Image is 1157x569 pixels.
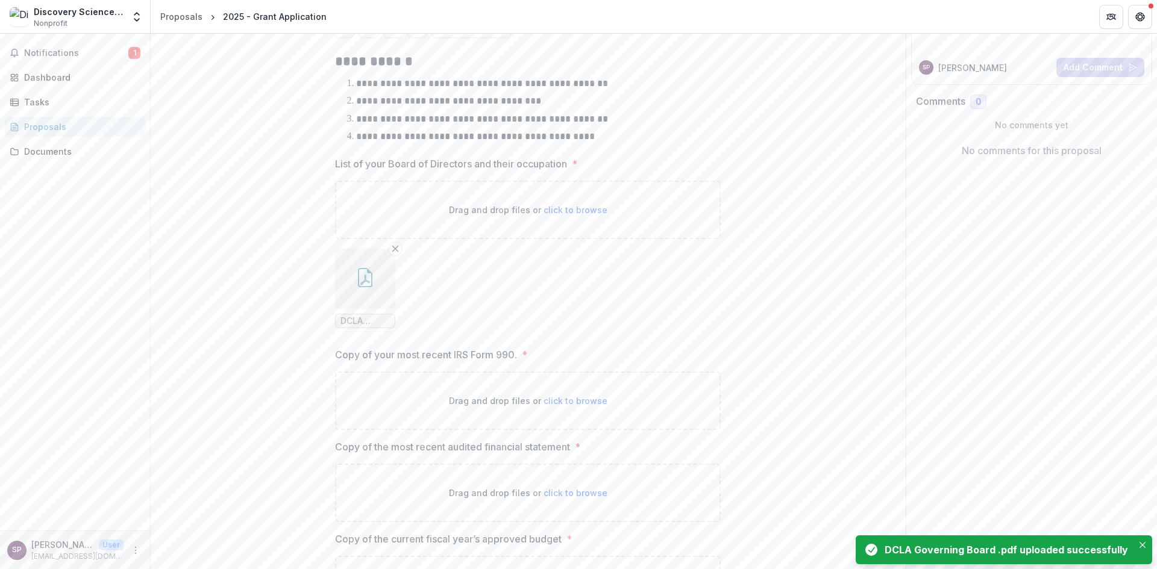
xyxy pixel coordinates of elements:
p: Copy of the current fiscal year’s approved budget [335,532,562,546]
span: 1 [128,47,140,59]
div: Proposals [24,120,136,133]
button: More [128,543,143,558]
a: Dashboard [5,67,145,87]
button: Partners [1099,5,1123,29]
p: No comments for this proposal [962,143,1102,158]
span: DCLA Governing Board .pdf [340,316,390,326]
div: Proposals [160,10,202,23]
a: Proposals [5,117,145,137]
button: Add Comment [1056,58,1144,77]
p: [PERSON_NAME] [938,61,1007,74]
div: Notifications-bottom-right [851,530,1157,569]
p: List of your Board of Directors and their occupation [335,157,567,171]
p: [PERSON_NAME] [31,538,94,551]
div: Susan Pollack [12,546,22,554]
button: Open entity switcher [128,5,145,29]
p: [EMAIL_ADDRESS][DOMAIN_NAME] [31,551,124,562]
span: click to browse [544,396,607,406]
nav: breadcrumb [155,8,331,25]
span: click to browse [544,488,607,498]
p: User [99,539,124,550]
a: Documents [5,141,145,161]
button: Notifications1 [5,43,145,63]
button: Close [1135,538,1150,552]
p: Drag and drop files or [449,487,607,499]
img: Discovery Science Center of Los Angeles (dba Discovery Cube Los Angeles) [10,7,29,26]
span: click to browse [544,205,607,215]
p: Drag and drop files or [449,394,607,407]
div: DCLA Governing Board .pdf uploaded successfully [885,543,1128,557]
div: Documents [24,145,136,158]
div: Susan Pollack [923,64,930,70]
p: No comments yet [916,119,1148,131]
div: Remove FileDCLA Governing Board .pdf [335,249,395,328]
p: Drag and drop files or [449,204,607,216]
span: Notifications [24,48,128,58]
div: Dashboard [24,71,136,84]
button: Get Help [1128,5,1152,29]
div: Discovery Science Center of [GEOGRAPHIC_DATA] (dba Discovery Cube [GEOGRAPHIC_DATA]) [34,5,124,18]
h2: Comments [916,96,965,107]
div: 2025 - Grant Application [223,10,327,23]
p: Copy of the most recent audited financial statement [335,440,570,454]
span: 0 [976,97,981,107]
p: Copy of your most recent IRS Form 990. [335,347,517,362]
button: Remove File [388,241,403,256]
a: Tasks [5,92,145,112]
span: Nonprofit [34,18,67,29]
a: Proposals [155,8,207,25]
div: Tasks [24,96,136,108]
